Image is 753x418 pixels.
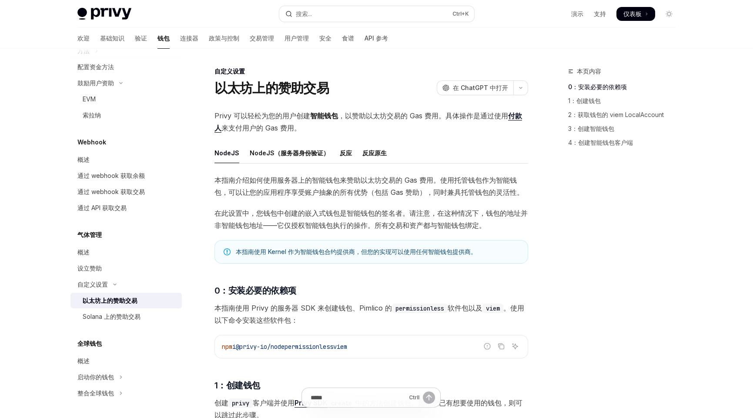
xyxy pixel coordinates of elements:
[284,28,309,49] a: 用户管理
[214,285,296,296] font: 0：安装必要的依赖项
[236,343,284,351] span: @privy-io/node
[250,28,274,49] a: 交易管理
[462,10,469,17] font: +K
[157,34,170,42] font: 钱包
[221,124,301,132] font: 来支付用户的 Gas 费用。
[423,391,435,404] button: 发送消息
[83,297,137,304] font: 以太坊上的赞助交易
[333,343,347,351] span: viem
[250,34,274,42] font: 交易管理
[180,28,198,49] a: 连接器
[70,244,182,260] a: 概述
[100,28,124,49] a: 基础知识
[77,28,90,49] a: 欢迎
[568,122,683,136] a: 3：创建智能钱包
[568,136,683,150] a: 4：创建智能钱包客户端
[342,28,354,49] a: 食谱
[338,111,508,120] font: ，以赞助以太坊交易的 Gas 费用。具体操作是通过使用
[77,264,102,272] font: 设立赞助
[83,313,141,320] font: Solana 上的赞助交易
[70,75,182,91] button: 切换提示用户资助部分
[77,281,108,288] font: 自定义设置
[77,8,131,20] img: 灯光标志
[214,149,239,157] font: NodeJS
[623,10,642,17] font: 仪表板
[616,7,655,21] a: 仪表板
[70,277,182,292] button: 切换自定义设置部分
[83,111,101,119] font: 索拉纳
[77,248,90,256] font: 概述
[319,34,331,42] font: 安全
[568,83,627,90] font: 0：安装必要的依赖项
[362,149,387,157] font: 反应原生
[77,389,114,397] font: 整合全球钱包
[77,34,90,42] font: 欢迎
[214,67,245,75] font: 自定义设置
[310,111,338,120] font: 智能钱包
[568,80,683,94] a: 0：安装必要的依赖项
[70,168,182,184] a: 通过 webhook 获取余额
[236,248,477,255] font: 本指南使用 Kernel 作为智能钱包合约提供商，但您的实现可以使用任何智能钱包提供商。
[222,343,232,351] span: npm
[70,309,182,324] a: Solana 上的赞助交易
[214,209,528,230] font: 在此设置中，您钱包中创建的嵌入式钱包是智能钱包的签名者。请注意，在这种情况下，钱包的地址并非智能钱包地址——它仅授权智能钱包执行的操作。所有交易和资产都与智能钱包绑定。
[214,176,524,197] font: 本指南介绍如何使用服务器上的智能钱包来赞助以太坊交易的 Gas 费用。使用托管钱包作为智能钱包，可以让您的应用程序享受账户抽象的所有优势（包括 Gas 赞助），同时兼具托管钱包的灵活性。
[594,10,606,17] font: 支持
[452,10,462,17] font: Ctrl
[250,149,329,157] font: NodeJS（服务器身份验证）
[70,369,182,385] button: 切换启动您的钱包部分
[70,107,182,123] a: 索拉纳
[284,34,309,42] font: 用户管理
[311,388,405,407] input: 提问...
[577,67,601,75] font: 本页内容
[568,97,601,104] font: 1：创建钱包
[209,34,239,42] font: 政策与控制
[279,6,474,22] button: 打开搜索
[70,261,182,276] a: 设立赞助
[77,63,114,70] font: 配置资金方法
[296,10,312,17] font: 搜索...
[77,340,102,347] font: 全球钱包
[77,188,145,195] font: 通过 webhook 获取交易
[77,357,90,364] font: 概述
[70,200,182,216] a: 通过 API 获取交易
[482,341,493,352] button: 报告错误代码
[284,343,333,351] span: permissionless
[209,28,239,49] a: 政策与控制
[214,380,260,391] font: 1：创建钱包
[77,172,145,179] font: 通过 webhook 获取余额
[571,10,583,17] font: 演示
[453,84,508,91] font: 在 ChatGPT 中打开
[568,108,683,122] a: 2：获取钱包的 viem LocalAccount
[214,80,329,96] font: 以太坊上的赞助交易
[77,231,102,238] font: 气体管理
[482,304,503,313] code: viem
[568,139,633,146] font: 4：创建智能钱包客户端
[232,343,236,351] span: i
[509,341,521,352] button: 询问人工智能
[70,91,182,107] a: EVM
[180,34,198,42] font: 连接器
[342,34,354,42] font: 食谱
[70,385,182,401] button: 切换集成全球钱包部分
[365,34,388,42] font: API 参考
[77,204,127,211] font: 通过 API 获取交易
[448,304,482,312] font: 软件包以及
[70,59,182,75] a: 配置资金方法
[392,304,448,313] code: permissionless
[214,111,522,132] font: 付款人
[214,304,392,312] font: 本指南使用 Privy 的服务器 SDK 来创建钱包、Pimlico 的
[77,79,114,87] font: 鼓励用户资助
[568,94,683,108] a: 1：创建钱包
[70,353,182,369] a: 概述
[70,293,182,308] a: 以太坊上的赞助交易
[77,138,106,146] font: Webhook
[70,152,182,167] a: 概述
[100,34,124,42] font: 基础知识
[365,28,388,49] a: API 参考
[135,34,147,42] font: 验证
[214,111,522,133] a: 付款人
[662,7,676,21] button: 切换暗模式
[214,111,310,120] font: Privy 可以轻松为您的用户创建
[135,28,147,49] a: 验证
